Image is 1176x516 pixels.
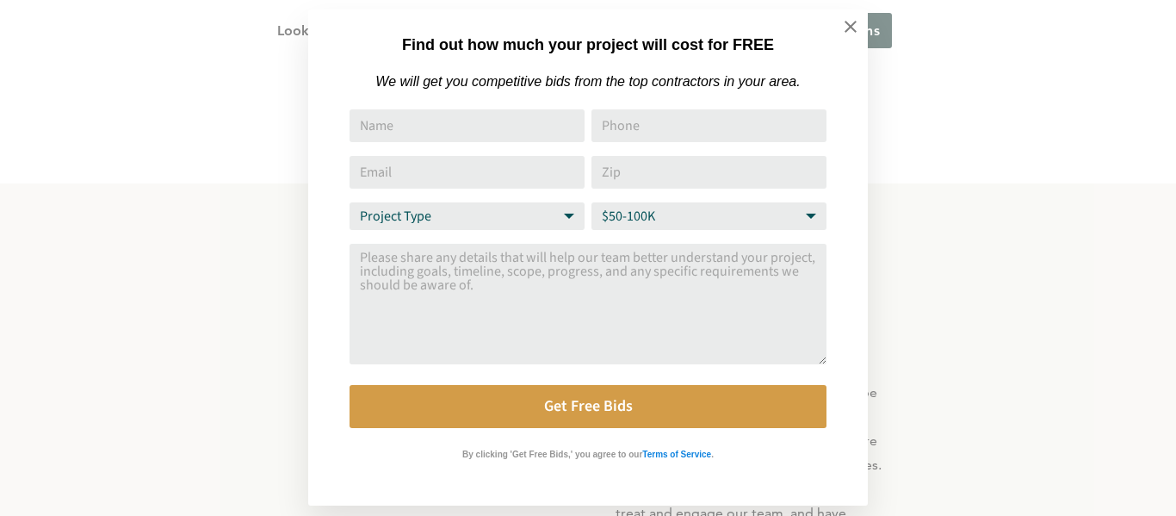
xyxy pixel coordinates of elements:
[350,156,585,189] input: Email Address
[591,156,826,189] input: Zip
[402,36,774,53] strong: Find out how much your project will cost for FREE
[375,74,800,89] em: We will get you competitive bids from the top contractors in your area.
[462,450,642,459] strong: By clicking 'Get Free Bids,' you agree to our
[642,445,711,460] a: Terms of Service
[845,392,1155,495] iframe: Drift Widget Chat Controller
[711,450,714,459] strong: .
[591,109,826,142] input: Phone
[642,450,711,459] strong: Terms of Service
[350,202,585,230] select: Project Type
[350,244,826,364] textarea: Comment or Message
[350,109,585,142] input: Name
[591,202,826,230] select: Budget Range
[350,385,826,428] button: Get Free Bids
